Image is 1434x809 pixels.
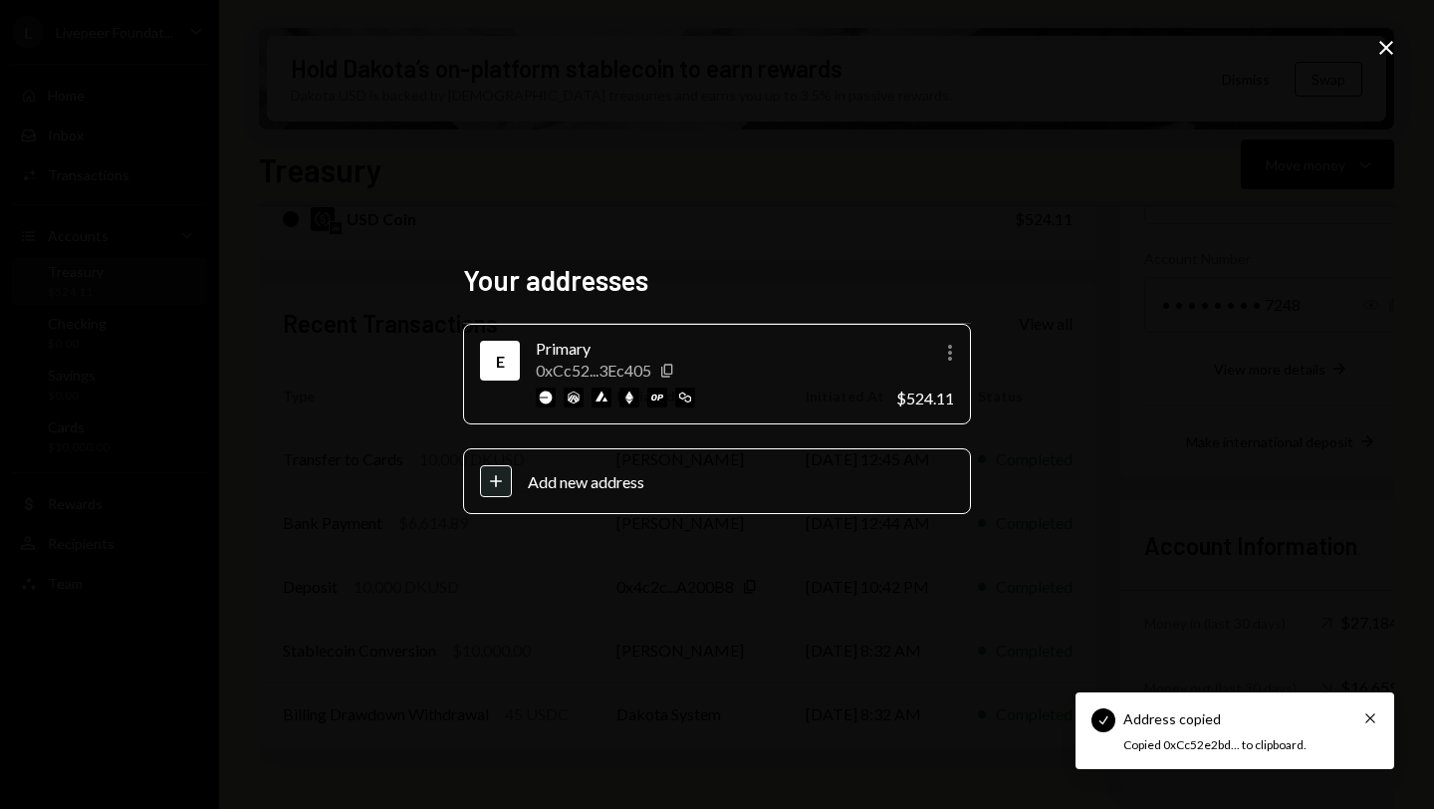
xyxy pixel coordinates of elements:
img: avalanche-mainnet [592,388,611,407]
div: Copied 0xCc52e2bd... to clipboard. [1123,737,1334,754]
button: Add new address [463,448,971,514]
img: ethereum-mainnet [619,388,639,407]
img: polygon-mainnet [675,388,695,407]
h2: Your addresses [463,261,971,300]
div: Add new address [528,472,954,491]
img: base-mainnet [536,388,556,407]
div: $524.11 [896,389,954,407]
div: Ethereum [484,345,516,377]
div: 0xCc52...3Ec405 [536,361,651,380]
img: arbitrum-mainnet [564,388,584,407]
div: Address copied [1123,708,1221,729]
img: optimism-mainnet [647,388,667,407]
div: Primary [536,337,880,361]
